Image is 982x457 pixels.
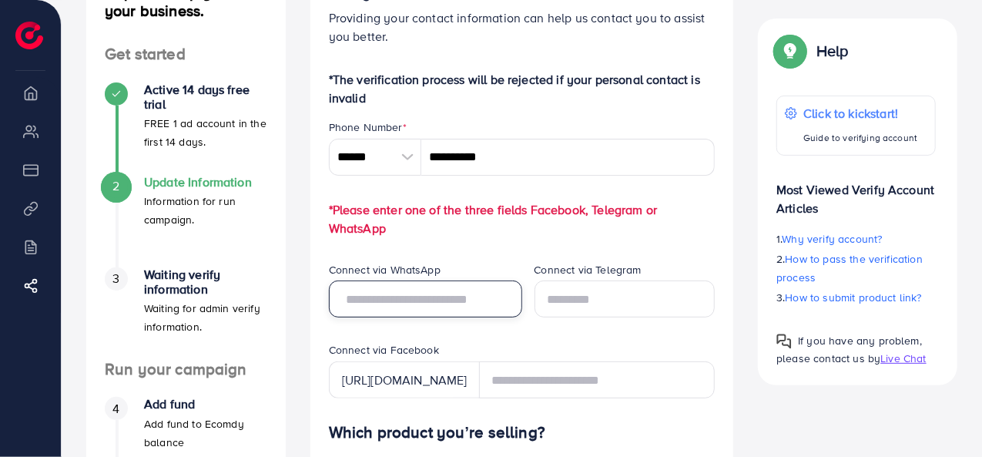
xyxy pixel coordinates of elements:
p: *The verification process will be rejected if your personal contact is invalid [329,70,716,107]
p: FREE 1 ad account in the first 14 days. [144,114,267,151]
span: 3 [112,270,119,287]
span: How to pass the verification process [776,251,923,285]
img: Popup guide [776,37,804,65]
p: Help [816,42,849,60]
p: Information for run campaign. [144,192,267,229]
p: 1. [776,230,936,248]
span: 4 [112,400,119,418]
img: logo [15,22,43,49]
p: *Please enter one of the three fields Facebook, Telegram or WhatsApp [329,200,716,237]
label: Connect via Telegram [535,262,642,277]
span: Why verify account? [783,231,883,247]
li: Waiting verify information [86,267,286,360]
iframe: Chat [917,388,970,445]
h4: Waiting verify information [144,267,267,297]
p: Waiting for admin verify information. [144,299,267,336]
label: Phone Number [329,119,407,135]
label: Connect via Facebook [329,342,439,358]
p: Providing your contact information can help us contact you to assist you better. [329,8,716,45]
p: 2. [776,250,936,287]
span: How to submit product link? [786,290,922,305]
img: Popup guide [776,334,792,349]
div: [URL][DOMAIN_NAME] [329,361,480,398]
p: Click to kickstart! [803,104,917,123]
h4: Add fund [144,397,267,412]
label: Connect via WhatsApp [329,262,441,277]
h4: Which product you’re selling? [329,423,716,442]
p: Most Viewed Verify Account Articles [776,168,936,217]
h4: Get started [86,45,286,64]
h4: Update Information [144,175,267,190]
span: Live Chat [880,351,926,366]
li: Active 14 days free trial [86,82,286,175]
p: Add fund to Ecomdy balance [144,415,267,452]
span: 2 [112,177,119,195]
li: Update Information [86,175,286,267]
h4: Run your campaign [86,360,286,379]
h4: Active 14 days free trial [144,82,267,112]
p: Guide to verifying account [803,129,917,147]
p: 3. [776,288,936,307]
span: If you have any problem, please contact us by [776,333,922,366]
